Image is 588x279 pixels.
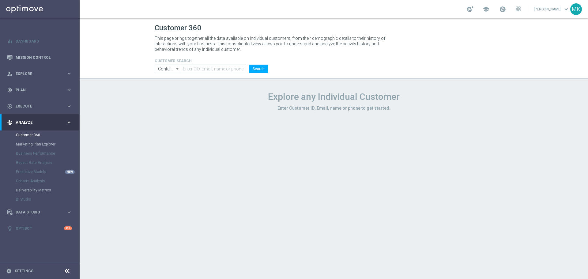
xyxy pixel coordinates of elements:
[16,142,64,147] a: Marketing Plan Explorer
[155,24,513,32] h1: Customer 360
[249,65,268,73] button: Search
[66,103,72,109] i: keyboard_arrow_right
[7,120,13,125] i: track_changes
[16,195,79,204] div: BI Studio
[7,120,72,125] button: track_changes Analyze keyboard_arrow_right
[7,71,13,77] i: person_search
[15,269,33,273] a: Settings
[66,119,72,125] i: keyboard_arrow_right
[16,186,79,195] div: Deliverability Metrics
[16,188,64,193] a: Deliverability Metrics
[175,65,181,73] i: arrow_drop_down
[16,88,66,92] span: Plan
[16,176,79,186] div: Cohorts Analysis
[533,5,570,14] a: [PERSON_NAME]keyboard_arrow_down
[7,71,66,77] div: Explore
[7,104,72,109] button: play_circle_outline Execute keyboard_arrow_right
[16,130,79,140] div: Customer 360
[7,226,72,231] button: lightbulb Optibot +10
[155,59,268,63] h4: CUSTOMER SEARCH
[155,36,390,52] p: This page brings together all the data available on individual customers, from their demographic ...
[155,65,181,73] input: Contains
[16,158,79,167] div: Repeat Rate Analysis
[16,33,72,49] a: Dashboard
[155,105,513,111] h3: Enter Customer ID, Email, name or phone to get started.
[16,167,79,176] div: Predictive Models
[66,71,72,77] i: keyboard_arrow_right
[7,209,66,215] div: Data Studio
[66,87,72,93] i: keyboard_arrow_right
[7,49,72,66] div: Mission Control
[7,39,13,44] i: equalizer
[7,33,72,49] div: Dashboard
[16,149,79,158] div: Business Performance
[16,72,66,76] span: Explore
[16,49,72,66] a: Mission Control
[16,104,66,108] span: Execute
[7,87,13,93] i: gps_fixed
[7,210,72,215] button: Data Studio keyboard_arrow_right
[181,65,246,73] input: Enter CID, Email, name or phone
[6,268,12,274] i: settings
[7,87,66,93] div: Plan
[7,104,66,109] div: Execute
[16,133,64,138] a: Customer 360
[7,71,72,76] button: person_search Explore keyboard_arrow_right
[64,226,72,230] div: +10
[16,140,79,149] div: Marketing Plan Explorer
[7,104,13,109] i: play_circle_outline
[7,88,72,92] button: gps_fixed Plan keyboard_arrow_right
[483,6,489,13] span: school
[16,220,64,236] a: Optibot
[7,55,72,60] button: Mission Control
[7,226,13,231] i: lightbulb
[563,6,570,13] span: keyboard_arrow_down
[7,120,66,125] div: Analyze
[7,39,72,44] button: equalizer Dashboard
[16,210,66,214] span: Data Studio
[155,91,513,102] h1: Explore any Individual Customer
[570,3,582,15] div: MK
[66,209,72,215] i: keyboard_arrow_right
[16,121,66,124] span: Analyze
[65,170,75,174] div: NEW
[7,220,72,236] div: Optibot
